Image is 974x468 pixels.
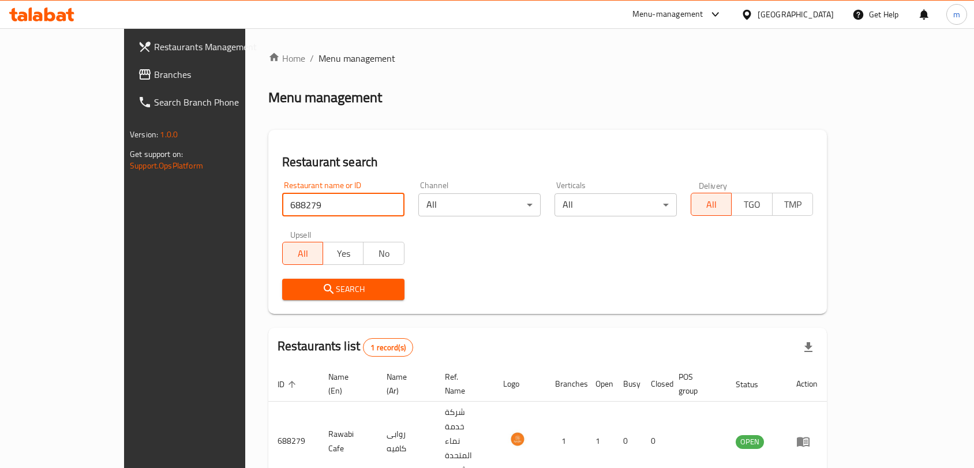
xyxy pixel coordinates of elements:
[387,370,422,398] span: Name (Ar)
[129,33,287,61] a: Restaurants Management
[736,377,773,391] span: Status
[772,193,813,216] button: TMP
[736,196,767,213] span: TGO
[291,282,395,297] span: Search
[696,196,727,213] span: All
[758,8,834,21] div: [GEOGRAPHIC_DATA]
[736,435,764,448] span: OPEN
[323,242,364,265] button: Yes
[282,193,404,216] input: Search for restaurant name or ID..
[699,181,728,189] label: Delivery
[278,377,299,391] span: ID
[445,370,480,398] span: Ref. Name
[364,342,413,353] span: 1 record(s)
[282,242,323,265] button: All
[328,370,364,398] span: Name (En)
[503,425,532,454] img: Rawabi Cafe
[736,435,764,449] div: OPEN
[130,147,183,162] span: Get support on:
[731,193,772,216] button: TGO
[555,193,677,216] div: All
[328,245,359,262] span: Yes
[953,8,960,21] span: m
[154,40,278,54] span: Restaurants Management
[282,153,813,171] h2: Restaurant search
[787,366,827,402] th: Action
[632,8,703,21] div: Menu-management
[130,127,158,142] span: Version:
[287,245,319,262] span: All
[130,158,203,173] a: Support.OpsPlatform
[268,51,827,65] nav: breadcrumb
[319,51,395,65] span: Menu management
[154,68,278,81] span: Branches
[278,338,413,357] h2: Restaurants list
[160,127,178,142] span: 1.0.0
[777,196,808,213] span: TMP
[586,366,614,402] th: Open
[310,51,314,65] li: /
[368,245,399,262] span: No
[494,366,546,402] th: Logo
[363,242,404,265] button: No
[129,88,287,116] a: Search Branch Phone
[290,230,312,238] label: Upsell
[154,95,278,109] span: Search Branch Phone
[268,88,382,107] h2: Menu management
[795,334,822,361] div: Export file
[282,279,404,300] button: Search
[614,366,642,402] th: Busy
[679,370,713,398] span: POS group
[546,366,586,402] th: Branches
[642,366,669,402] th: Closed
[129,61,287,88] a: Branches
[418,193,541,216] div: All
[691,193,732,216] button: All
[796,435,818,448] div: Menu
